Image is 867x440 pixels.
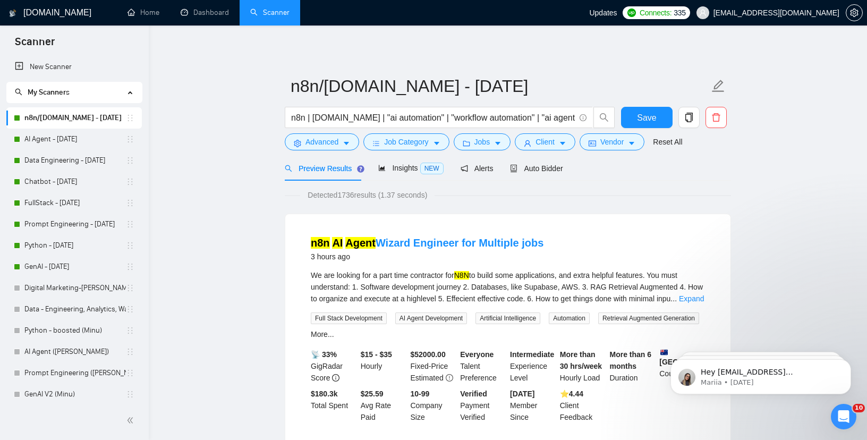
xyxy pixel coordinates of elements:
a: homeHome [127,8,159,17]
mark: AI [332,237,343,249]
button: userClientcaret-down [515,133,575,150]
a: Data Engineering - [DATE] [24,150,126,171]
b: $ 180.3k [311,390,338,398]
span: caret-down [628,139,635,147]
span: holder [126,156,134,165]
span: holder [126,241,134,250]
mark: N8N [454,271,469,280]
div: Duration [608,349,658,384]
div: Member Since [508,388,558,423]
span: Updates [589,9,617,17]
span: info-circle [580,114,586,121]
span: notification [461,165,468,172]
span: ... [670,294,677,303]
span: My Scanners [15,88,70,97]
button: setting [846,4,863,21]
button: idcardVendorcaret-down [580,133,644,150]
span: search [285,165,292,172]
span: search [594,113,614,122]
b: 10-99 [411,390,430,398]
div: Hourly Load [558,349,608,384]
b: Verified [460,390,487,398]
a: setting [846,9,863,17]
span: holder [126,199,134,207]
span: Save [637,111,656,124]
div: Fixed-Price [409,349,458,384]
div: We are looking for a part time contractor for to build some applications, and extra helpful featu... [311,269,705,304]
li: New Scanner [6,56,142,78]
span: holder [126,390,134,399]
b: More than 6 months [610,350,652,370]
span: holder [126,284,134,292]
b: 📡 33% [311,350,337,359]
span: edit [711,79,725,93]
li: FullStack - June 2025 [6,192,142,214]
span: My Scanners [28,88,70,97]
div: GigRadar Score [309,349,359,384]
span: user [524,139,531,147]
li: AI Agent - June 2025 [6,129,142,150]
li: Python - June 2025 [6,235,142,256]
li: Chatbot - June 2025 [6,171,142,192]
span: area-chart [378,164,386,172]
div: 3 hours ago [311,250,543,263]
input: Search Freelance Jobs... [291,111,575,124]
a: searchScanner [250,8,290,17]
a: Prompt Engineering ([PERSON_NAME]) [24,362,126,384]
div: Experience Level [508,349,558,384]
mark: n8n [311,237,330,249]
span: exclamation-circle [446,374,453,382]
span: 10 [853,404,865,412]
a: n8n AI AgentWizard Engineer for Multiple jobs [311,237,543,249]
span: info-circle [332,374,339,382]
a: GenAI V2 (Minu) [24,384,126,405]
a: Data - Engineering, Analytics, Warehousing - Final (Minu) [24,299,126,320]
div: Total Spent [309,388,359,423]
mark: Agent [345,237,376,249]
span: copy [679,113,699,122]
span: Full Stack Development [311,312,387,324]
span: caret-down [433,139,440,147]
span: 335 [674,7,685,19]
b: ⭐️ 4.44 [560,390,583,398]
button: search [593,107,615,128]
span: Connects: [640,7,671,19]
span: holder [126,135,134,143]
button: delete [705,107,727,128]
span: setting [846,9,862,17]
li: Data Engineering - June 2025 [6,150,142,171]
span: holder [126,114,134,122]
a: n8n/[DOMAIN_NAME] - [DATE] [24,107,126,129]
div: Client Feedback [558,388,608,423]
a: Reset All [653,136,682,148]
span: Estimated [411,374,444,382]
span: Auto Bidder [510,164,563,173]
span: Jobs [474,136,490,148]
span: holder [126,263,134,271]
a: Prompt Engineering - [DATE] [24,214,126,235]
li: Data - Engineering, Analytics, Warehousing - Final (Minu) [6,299,142,320]
span: Client [535,136,555,148]
span: Scanner [6,34,63,56]
span: Detected 1736 results (1.37 seconds) [300,189,435,201]
span: Automation [549,312,590,324]
a: AI Agent - [DATE] [24,129,126,150]
a: Python - boosted (Minu) [24,320,126,341]
span: Advanced [305,136,338,148]
div: Avg Rate Paid [359,388,409,423]
span: double-left [126,415,137,426]
a: Python - [DATE] [24,235,126,256]
button: folderJobscaret-down [454,133,511,150]
span: search [15,88,22,96]
span: delete [706,113,726,122]
span: holder [126,305,134,314]
li: Prompt Engineering (Aswathi) [6,362,142,384]
button: Save [621,107,673,128]
b: Everyone [460,350,494,359]
button: settingAdvancedcaret-down [285,133,359,150]
b: $25.59 [361,390,384,398]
